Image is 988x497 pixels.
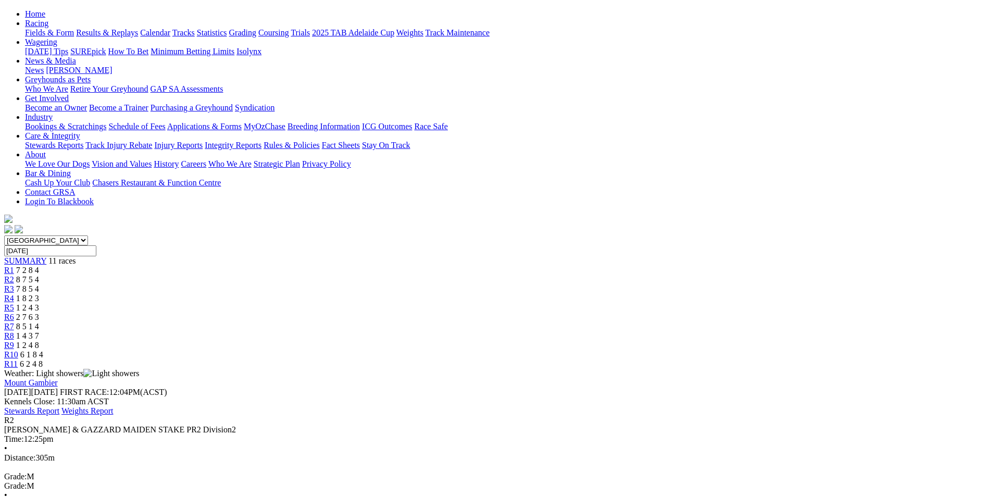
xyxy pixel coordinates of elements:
a: R7 [4,322,14,331]
a: Care & Integrity [25,131,80,140]
a: R4 [4,294,14,303]
a: Careers [181,159,206,168]
a: [DATE] Tips [25,47,68,56]
span: 1 8 2 3 [16,294,39,303]
a: Race Safe [414,122,447,131]
img: logo-grsa-white.png [4,215,12,223]
a: Grading [229,28,256,37]
a: Weights Report [61,406,114,415]
span: 1 2 4 8 [16,341,39,350]
img: facebook.svg [4,225,12,233]
span: 1 4 3 7 [16,331,39,340]
a: SUMMARY [4,256,46,265]
div: Racing [25,28,984,38]
a: Cash Up Your Club [25,178,90,187]
a: Privacy Policy [302,159,351,168]
div: About [25,159,984,169]
a: Stewards Reports [25,141,83,150]
span: 8 5 1 4 [16,322,39,331]
a: Track Injury Rebate [85,141,152,150]
span: • [4,444,7,453]
a: How To Bet [108,47,149,56]
a: Bar & Dining [25,169,71,178]
a: Schedule of Fees [108,122,165,131]
a: Weights [396,28,423,37]
div: 305m [4,453,984,463]
a: About [25,150,46,159]
a: Who We Are [208,159,252,168]
span: 1 2 4 3 [16,303,39,312]
a: Calendar [140,28,170,37]
a: Stay On Track [362,141,410,150]
a: Racing [25,19,48,28]
div: Greyhounds as Pets [25,84,984,94]
a: Mount Gambier [4,378,58,387]
a: Minimum Betting Limits [151,47,234,56]
a: ICG Outcomes [362,122,412,131]
a: R11 [4,359,18,368]
a: SUREpick [70,47,106,56]
a: R9 [4,341,14,350]
a: Vision and Values [92,159,152,168]
a: Who We Are [25,84,68,93]
span: Grade: [4,481,27,490]
a: [PERSON_NAME] [46,66,112,74]
span: Grade: [4,472,27,481]
a: R2 [4,275,14,284]
a: Home [25,9,45,18]
span: Weather: Light showers [4,369,140,378]
a: Retire Your Greyhound [70,84,148,93]
div: 12:25pm [4,434,984,444]
div: News & Media [25,66,984,75]
a: R8 [4,331,14,340]
input: Select date [4,245,96,256]
span: 7 2 8 4 [16,266,39,275]
img: Light showers [83,369,139,378]
a: Become an Owner [25,103,87,112]
a: GAP SA Assessments [151,84,223,93]
a: Syndication [235,103,274,112]
a: Trials [291,28,310,37]
a: Bookings & Scratchings [25,122,106,131]
span: 6 2 4 8 [20,359,43,368]
div: Get Involved [25,103,984,113]
span: 7 8 5 4 [16,284,39,293]
a: News [25,66,44,74]
span: 11 races [48,256,76,265]
a: Isolynx [236,47,261,56]
a: 2025 TAB Adelaide Cup [312,28,394,37]
span: FIRST RACE: [60,388,109,396]
a: Injury Reports [154,141,203,150]
span: 12:04PM(ACST) [60,388,167,396]
a: Rules & Policies [264,141,320,150]
span: Time: [4,434,24,443]
a: R10 [4,350,18,359]
div: M [4,481,984,491]
a: Applications & Forms [167,122,242,131]
a: Strategic Plan [254,159,300,168]
a: Purchasing a Greyhound [151,103,233,112]
a: Statistics [197,28,227,37]
a: Integrity Reports [205,141,261,150]
a: Get Involved [25,94,69,103]
a: MyOzChase [244,122,285,131]
a: Chasers Restaurant & Function Centre [92,178,221,187]
a: Fact Sheets [322,141,360,150]
a: R5 [4,303,14,312]
a: Login To Blackbook [25,197,94,206]
a: R1 [4,266,14,275]
a: Breeding Information [287,122,360,131]
a: R3 [4,284,14,293]
a: R6 [4,313,14,321]
img: twitter.svg [15,225,23,233]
